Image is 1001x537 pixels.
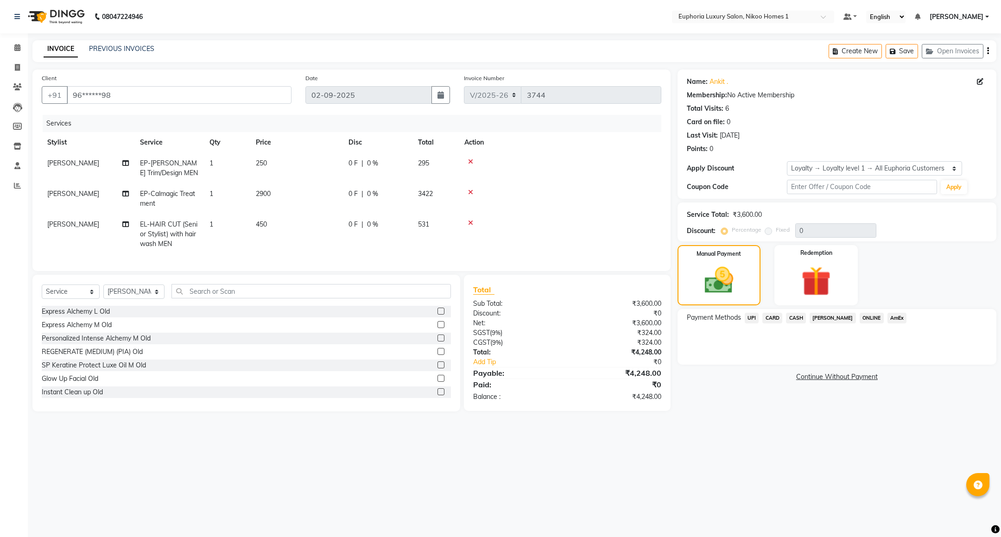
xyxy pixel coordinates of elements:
[42,86,68,104] button: +91
[696,264,743,297] img: _cash.svg
[473,338,490,347] span: CGST
[42,307,110,316] div: Express Alchemy L Old
[584,357,668,367] div: ₹0
[305,74,318,82] label: Date
[250,132,343,153] th: Price
[687,226,716,236] div: Discount:
[860,313,884,323] span: ONLINE
[418,220,429,228] span: 531
[745,313,759,323] span: UPI
[697,250,741,258] label: Manual Payment
[42,132,134,153] th: Stylist
[140,220,197,248] span: EL-HAIR CUT (Senior Stylist) with hairwash MEN
[733,210,762,220] div: ₹3,600.00
[42,334,151,343] div: Personalized Intense Alchemy M Old
[418,190,433,198] span: 3422
[567,392,668,402] div: ₹4,248.00
[42,74,57,82] label: Client
[348,220,358,229] span: 0 F
[102,4,143,30] b: 08047224946
[209,190,213,198] span: 1
[466,392,567,402] div: Balance :
[204,132,250,153] th: Qty
[687,131,718,140] div: Last Visit:
[42,387,103,397] div: Instant Clean up Old
[941,180,967,194] button: Apply
[720,131,740,140] div: [DATE]
[687,144,708,154] div: Points:
[47,190,99,198] span: [PERSON_NAME]
[687,182,787,192] div: Coupon Code
[67,86,291,104] input: Search by Name/Mobile/Email/Code
[43,115,668,132] div: Services
[256,159,267,167] span: 250
[810,313,856,323] span: [PERSON_NAME]
[89,44,154,53] a: PREVIOUS INVOICES
[256,190,271,198] span: 2900
[47,159,99,167] span: [PERSON_NAME]
[343,132,412,153] th: Disc
[725,104,729,114] div: 6
[473,329,490,337] span: SGST
[464,74,504,82] label: Invoice Number
[710,144,713,154] div: 0
[473,285,494,295] span: Total
[361,189,363,199] span: |
[466,338,567,347] div: ( )
[687,104,723,114] div: Total Visits:
[466,328,567,338] div: ( )
[361,158,363,168] span: |
[492,339,501,346] span: 9%
[922,44,983,58] button: Open Invoices
[732,226,761,234] label: Percentage
[792,263,841,300] img: _gift.svg
[567,347,668,357] div: ₹4,248.00
[687,210,729,220] div: Service Total:
[418,159,429,167] span: 295
[687,313,741,322] span: Payment Methods
[687,90,727,100] div: Membership:
[687,164,787,173] div: Apply Discount
[42,320,112,330] div: Express Alchemy M Old
[887,313,907,323] span: AmEx
[800,249,832,257] label: Redemption
[786,313,806,323] span: CASH
[367,158,378,168] span: 0 %
[679,372,995,382] a: Continue Without Payment
[466,367,567,379] div: Payable:
[567,379,668,390] div: ₹0
[140,159,198,177] span: EP-[PERSON_NAME] Trim/Design MEN
[762,313,782,323] span: CARD
[466,309,567,318] div: Discount:
[466,318,567,328] div: Net:
[140,190,195,208] span: EP-Calmagic Treatment
[567,328,668,338] div: ₹324.00
[466,357,584,367] a: Add Tip
[256,220,267,228] span: 450
[710,77,728,87] a: Ankit .
[367,220,378,229] span: 0 %
[42,347,143,357] div: REGENERATE (MEDIUM) (PIA) Old
[47,220,99,228] span: [PERSON_NAME]
[567,309,668,318] div: ₹0
[348,189,358,199] span: 0 F
[567,318,668,328] div: ₹3,600.00
[209,159,213,167] span: 1
[44,41,78,57] a: INVOICE
[42,374,98,384] div: Glow Up Facial Old
[727,117,730,127] div: 0
[466,299,567,309] div: Sub Total:
[687,90,987,100] div: No Active Membership
[787,180,937,194] input: Enter Offer / Coupon Code
[466,347,567,357] div: Total:
[361,220,363,229] span: |
[886,44,918,58] button: Save
[687,77,708,87] div: Name:
[567,367,668,379] div: ₹4,248.00
[209,220,213,228] span: 1
[171,284,451,298] input: Search or Scan
[466,379,567,390] div: Paid:
[492,329,500,336] span: 9%
[42,360,146,370] div: SP Keratine Protect Luxe Oil M Old
[412,132,459,153] th: Total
